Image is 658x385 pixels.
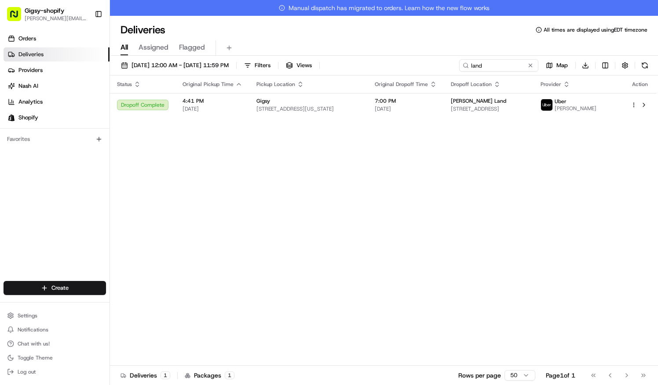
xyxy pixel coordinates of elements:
button: Refresh [639,59,651,72]
img: 1736555255976-a54dd68f-1ca7-489b-9aae-adbdc363a1c4 [18,160,25,167]
h1: Deliveries [121,23,165,37]
button: Gigsy-shopify[PERSON_NAME][EMAIL_ADDRESS][DOMAIN_NAME] [4,4,91,25]
a: Providers [4,63,110,77]
span: Log out [18,368,36,375]
button: Log out [4,366,106,378]
p: Rows per page [458,371,501,380]
div: Action [631,81,649,88]
span: Notifications [18,326,48,333]
button: Create [4,281,106,295]
span: Nash AI [18,82,38,90]
span: API Documentation [83,196,141,205]
div: 📗 [9,197,16,204]
span: Gigsy [256,97,270,104]
span: Shopify [18,114,38,122]
button: Start new chat [150,86,160,97]
a: Deliveries [4,47,110,61]
img: uber-new-logo.jpeg [541,99,552,111]
button: Gigsy-shopify [25,6,64,15]
span: Filters [255,61,271,69]
button: See all [136,112,160,122]
span: Original Pickup Time [183,81,234,88]
span: Knowledge Base [18,196,67,205]
div: Packages [185,371,234,380]
span: Pylon [88,217,106,224]
div: Deliveries [121,371,170,380]
input: Clear [23,56,145,65]
span: Provider [541,81,561,88]
span: [DATE] [183,105,242,112]
span: • [73,136,76,143]
img: Nash [9,8,26,26]
span: Analytics [18,98,43,106]
span: Uber [555,98,567,105]
a: Orders [4,32,110,46]
span: Manual dispatch has migrated to orders. Learn how the new flow works [279,4,490,12]
button: Map [542,59,572,72]
a: Analytics [4,95,110,109]
div: 1 [161,371,170,379]
span: [DATE] [375,105,437,112]
button: Views [282,59,316,72]
button: Chat with us! [4,338,106,350]
a: Shopify [4,111,110,125]
span: Create [51,284,69,292]
span: Views [296,61,312,69]
button: [DATE] 12:00 AM - [DATE] 11:59 PM [117,59,233,72]
span: Pickup Location [256,81,295,88]
span: Orders [18,35,36,43]
div: We're available if you need us! [40,92,121,99]
span: [PERSON_NAME] [27,159,71,166]
button: Settings [4,309,106,322]
button: Toggle Theme [4,352,106,364]
span: Status [117,81,132,88]
a: Nash AI [4,79,110,93]
span: [DATE] [78,136,96,143]
span: [PERSON_NAME] [27,136,71,143]
div: Page 1 of 1 [546,371,575,380]
span: [DATE] 12:00 AM - [DATE] 11:59 PM [132,61,229,69]
img: 4920774857489_3d7f54699973ba98c624_72.jpg [18,83,34,99]
input: Type to search [459,59,538,72]
span: Assigned [139,42,168,53]
p: Welcome 👋 [9,35,160,49]
img: Shopify logo [8,114,15,121]
span: Toggle Theme [18,354,53,361]
span: Dropoff Location [451,81,492,88]
div: Past conversations [9,114,56,121]
div: Start new chat [40,83,144,92]
span: [DATE] [78,159,96,166]
a: 💻API Documentation [71,192,145,208]
span: All times are displayed using EDT timezone [544,26,647,33]
span: Flagged [179,42,205,53]
button: Notifications [4,324,106,336]
span: Settings [18,312,37,319]
a: 📗Knowledge Base [5,192,71,208]
span: Providers [18,66,43,74]
img: 1736555255976-a54dd68f-1ca7-489b-9aae-adbdc363a1c4 [9,83,25,99]
img: Sarah Lucier [9,127,23,141]
span: Map [556,61,568,69]
div: 💻 [74,197,81,204]
span: • [73,159,76,166]
div: Favorites [4,132,106,146]
span: All [121,42,128,53]
img: Masood Aslam [9,151,23,165]
span: Chat with us! [18,340,50,347]
span: [STREET_ADDRESS][US_STATE] [256,105,361,112]
span: 7:00 PM [375,97,437,104]
span: 4:41 PM [183,97,242,104]
button: Filters [240,59,274,72]
span: [PERSON_NAME] Land [451,97,506,104]
a: Powered byPylon [62,217,106,224]
span: [STREET_ADDRESS] [451,105,526,112]
div: 1 [225,371,234,379]
button: [PERSON_NAME][EMAIL_ADDRESS][DOMAIN_NAME] [25,15,88,22]
span: Deliveries [18,50,44,58]
span: [PERSON_NAME] [555,105,596,112]
span: Original Dropoff Time [375,81,428,88]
